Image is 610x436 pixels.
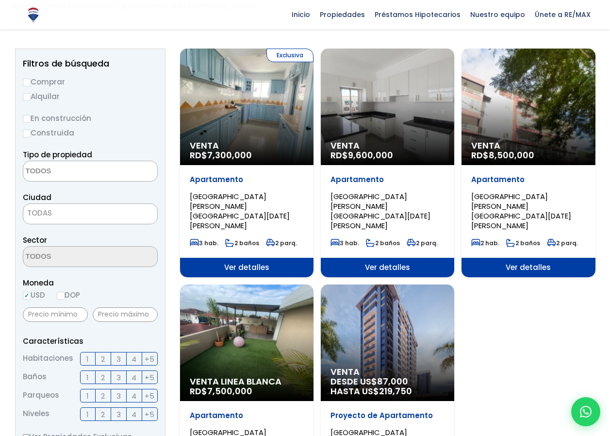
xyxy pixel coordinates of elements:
[116,390,121,402] span: 3
[23,247,117,268] textarea: Search
[321,49,454,277] a: Venta RD$9,600,000 Apartamento [GEOGRAPHIC_DATA][PERSON_NAME][GEOGRAPHIC_DATA][DATE][PERSON_NAME]...
[132,353,136,365] span: 4
[23,59,158,68] h2: Filtros de búsqueda
[180,258,313,277] span: Ver detalles
[86,371,89,384] span: 1
[57,292,65,300] input: DOP
[23,352,73,366] span: Habitaciones
[23,93,31,101] input: Alquilar
[23,389,59,402] span: Parqueos
[23,150,92,160] span: Tipo de propiedad
[190,175,304,184] p: Apartamento
[377,375,408,387] span: 87,000
[190,191,290,231] span: [GEOGRAPHIC_DATA][PERSON_NAME][GEOGRAPHIC_DATA][DATE][PERSON_NAME]
[23,335,158,347] p: Características
[547,239,578,247] span: 2 parq.
[23,76,158,88] label: Comprar
[366,239,400,247] span: 2 baños
[471,239,499,247] span: 2 hab.
[23,292,31,300] input: USD
[23,407,49,421] span: Niveles
[145,408,154,420] span: +5
[462,258,595,277] span: Ver detalles
[145,390,154,402] span: +5
[101,408,105,420] span: 2
[23,130,31,137] input: Construida
[330,191,430,231] span: [GEOGRAPHIC_DATA][PERSON_NAME][GEOGRAPHIC_DATA][DATE][PERSON_NAME]
[462,49,595,277] a: Venta RD$8,500,000 Apartamento [GEOGRAPHIC_DATA][PERSON_NAME][GEOGRAPHIC_DATA][DATE][PERSON_NAME]...
[23,370,47,384] span: Baños
[330,386,445,396] span: HASTA US$
[330,411,445,420] p: Proyecto de Apartamento
[116,353,121,365] span: 3
[190,239,218,247] span: 3 hab.
[489,149,534,161] span: 8,500,000
[379,385,412,397] span: 219,750
[190,377,304,386] span: Venta Linea Blanca
[266,239,297,247] span: 2 parq.
[330,149,393,161] span: RD$
[348,149,393,161] span: 9,600,000
[23,112,158,124] label: En construcción
[506,239,540,247] span: 2 baños
[471,141,585,151] span: Venta
[321,258,454,277] span: Ver detalles
[370,7,465,22] span: Préstamos Hipotecarios
[190,411,304,420] p: Apartamento
[27,208,52,218] span: TODAS
[287,7,315,22] span: Inicio
[145,371,154,384] span: +5
[23,90,158,102] label: Alquilar
[23,115,31,123] input: En construcción
[315,7,370,22] span: Propiedades
[93,307,158,322] input: Precio máximo
[132,371,136,384] span: 4
[23,127,158,139] label: Construida
[101,353,105,365] span: 2
[86,353,89,365] span: 1
[116,408,121,420] span: 3
[225,239,259,247] span: 2 baños
[23,203,158,224] span: TODAS
[145,353,154,365] span: +5
[330,239,359,247] span: 3 hab.
[23,307,88,322] input: Precio mínimo
[86,408,89,420] span: 1
[407,239,438,247] span: 2 parq.
[190,149,252,161] span: RD$
[471,175,585,184] p: Apartamento
[23,192,51,202] span: Ciudad
[266,49,313,62] span: Exclusiva
[330,175,445,184] p: Apartamento
[530,7,595,22] span: Únete a RE/MAX
[330,141,445,151] span: Venta
[330,377,445,396] span: DESDE US$
[86,390,89,402] span: 1
[116,371,121,384] span: 3
[207,385,252,397] span: 7,500,000
[25,6,42,23] img: Logo de REMAX
[132,408,136,420] span: 4
[190,385,252,397] span: RD$
[471,149,534,161] span: RD$
[23,79,31,86] input: Comprar
[190,141,304,151] span: Venta
[57,289,80,301] label: DOP
[23,161,117,182] textarea: Search
[101,390,105,402] span: 2
[471,191,571,231] span: [GEOGRAPHIC_DATA][PERSON_NAME][GEOGRAPHIC_DATA][DATE][PERSON_NAME]
[23,235,47,245] span: Sector
[101,371,105,384] span: 2
[330,367,445,377] span: Venta
[132,390,136,402] span: 4
[180,49,313,277] a: Exclusiva Venta RD$7,300,000 Apartamento [GEOGRAPHIC_DATA][PERSON_NAME][GEOGRAPHIC_DATA][DATE][PE...
[207,149,252,161] span: 7,300,000
[23,206,157,220] span: TODAS
[23,277,158,289] span: Moneda
[23,289,45,301] label: USD
[465,7,530,22] span: Nuestro equipo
